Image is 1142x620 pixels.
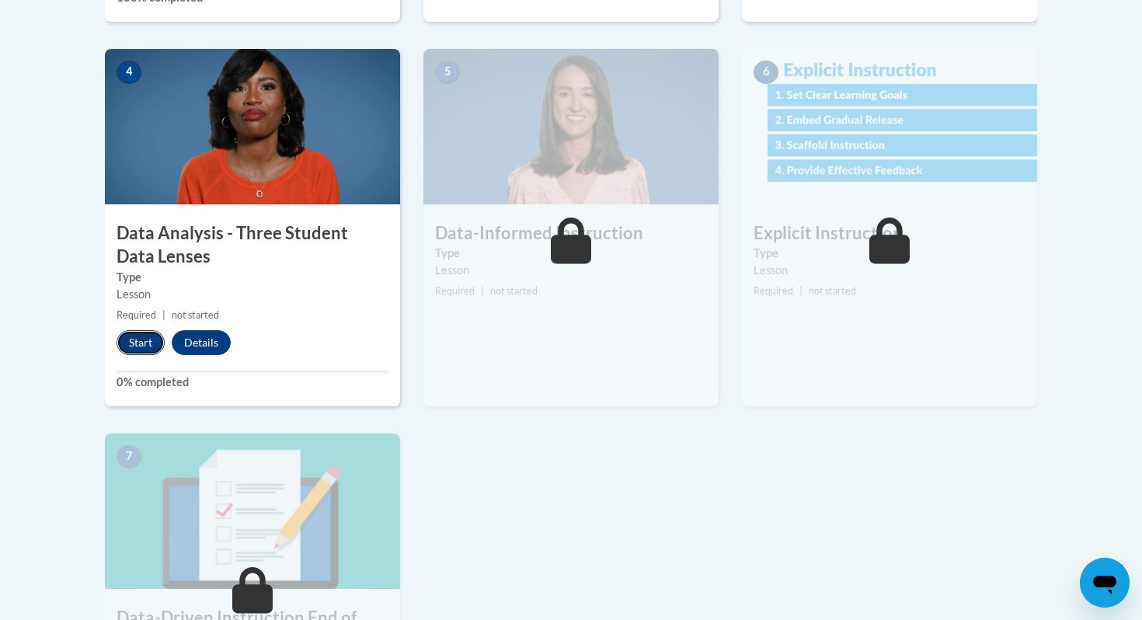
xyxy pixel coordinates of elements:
h3: Explicit Instruction [742,221,1037,246]
img: Course Image [105,49,400,204]
span: Required [754,285,793,297]
button: Details [172,330,231,355]
div: Lesson [754,262,1025,279]
button: Start [117,330,165,355]
div: Lesson [117,286,388,303]
label: Type [117,269,388,286]
span: | [799,285,803,297]
span: not started [490,285,538,297]
span: not started [172,309,219,321]
span: Required [435,285,475,297]
span: not started [809,285,856,297]
span: 6 [754,61,778,84]
iframe: Button to launch messaging window [1080,558,1130,608]
img: Course Image [742,49,1037,204]
label: 0% completed [117,374,388,391]
span: 7 [117,445,141,468]
span: Required [117,309,156,321]
label: Type [754,245,1025,262]
h3: Data Analysis - Three Student Data Lenses [105,221,400,270]
div: Lesson [435,262,707,279]
span: 5 [435,61,460,84]
span: | [162,309,165,321]
img: Course Image [423,49,719,204]
span: 4 [117,61,141,84]
span: | [481,285,484,297]
img: Course Image [105,434,400,589]
h3: Data-Informed Instruction [423,221,719,246]
label: Type [435,245,707,262]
